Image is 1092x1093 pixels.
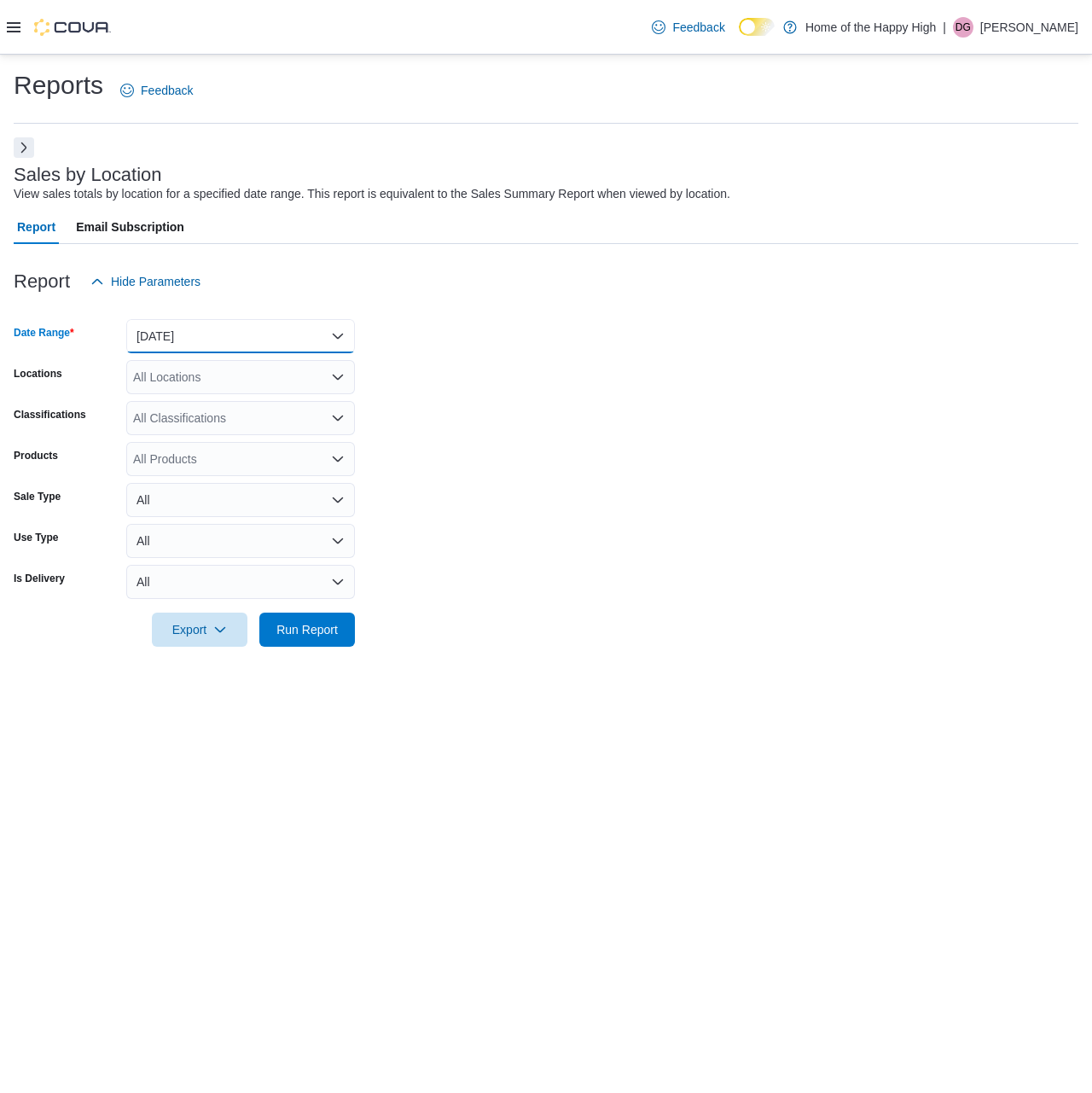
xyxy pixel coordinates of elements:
button: Open list of options [331,411,345,425]
button: Run Report [259,613,355,647]
a: Feedback [113,73,200,108]
button: Open list of options [331,452,345,466]
label: Sale Type [14,490,61,503]
label: Use Type [14,531,58,544]
button: All [126,565,355,599]
label: Locations [14,367,62,381]
div: View sales totals by location for a specified date range. This report is equivalent to the Sales ... [14,185,730,203]
p: | [943,17,946,38]
button: All [126,524,355,558]
button: Export [152,613,247,647]
span: Feedback [672,19,724,36]
button: Next [14,137,34,158]
img: Cova [34,19,111,36]
h1: Reports [14,68,103,102]
button: [DATE] [126,319,355,353]
p: Home of the Happy High [805,17,936,38]
span: Export [162,613,237,647]
label: Is Delivery [14,572,65,585]
input: Dark Mode [739,18,775,36]
p: [PERSON_NAME] [980,17,1078,38]
label: Classifications [14,408,86,422]
h3: Sales by Location [14,165,162,185]
span: Run Report [276,621,338,638]
button: Hide Parameters [84,265,207,299]
span: Dark Mode [739,36,740,37]
span: Feedback [141,82,193,99]
span: DG [955,17,971,38]
span: Email Subscription [76,210,184,244]
button: Open list of options [331,370,345,384]
label: Date Range [14,326,74,340]
a: Feedback [645,10,731,44]
span: Hide Parameters [111,273,200,290]
label: Products [14,449,58,462]
h3: Report [14,271,70,292]
div: Deena Gaudreau [953,17,973,38]
button: All [126,483,355,517]
span: Report [17,210,55,244]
